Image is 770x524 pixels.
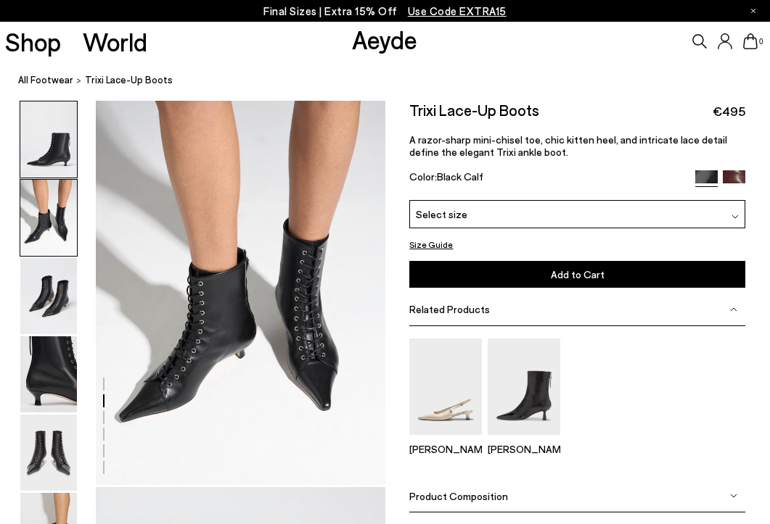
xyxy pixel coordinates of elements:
span: Trixi Lace-Up Boots [85,72,173,88]
img: Trixi Lace-Up Boots - Image 3 [20,258,77,334]
button: Add to Cart [409,261,745,288]
h2: Trixi Lace-Up Boots [409,101,539,119]
p: Final Sizes | Extra 15% Off [263,2,507,20]
nav: breadcrumb [18,61,770,101]
span: Navigate to /collections/ss25-final-sizes [408,4,507,17]
span: Select size [416,207,467,222]
img: svg%3E [732,213,739,220]
a: World [83,29,147,54]
p: [PERSON_NAME] [488,443,560,455]
div: Color: [409,170,684,187]
span: Black Calf [437,170,483,183]
img: svg%3E [730,305,737,312]
a: Sila Dual-Toned Boots [PERSON_NAME] [488,425,560,455]
span: Related Products [409,303,490,315]
p: [PERSON_NAME] [409,443,482,455]
img: Trixi Lace-Up Boots - Image 5 [20,415,77,491]
img: Trixi Lace-Up Boots - Image 4 [20,336,77,412]
img: Catrina Slingback Pumps [409,338,482,435]
a: Shop [5,29,61,54]
a: Catrina Slingback Pumps [PERSON_NAME] [409,425,482,455]
img: Trixi Lace-Up Boots - Image 1 [20,101,77,178]
p: A razor-sharp mini-chisel toe, chic kitten heel, and intricate lace detail define the elegant Tri... [409,133,745,158]
button: Size Guide [409,236,453,254]
span: Product Composition [409,490,508,502]
span: Add to Cart [551,268,605,280]
img: Trixi Lace-Up Boots - Image 2 [20,180,77,256]
a: 0 [743,33,758,49]
img: Sila Dual-Toned Boots [488,338,560,435]
img: svg%3E [730,492,737,499]
a: Aeyde [352,24,417,54]
span: 0 [758,38,765,46]
a: All Footwear [18,72,73,88]
span: €495 [713,102,745,120]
